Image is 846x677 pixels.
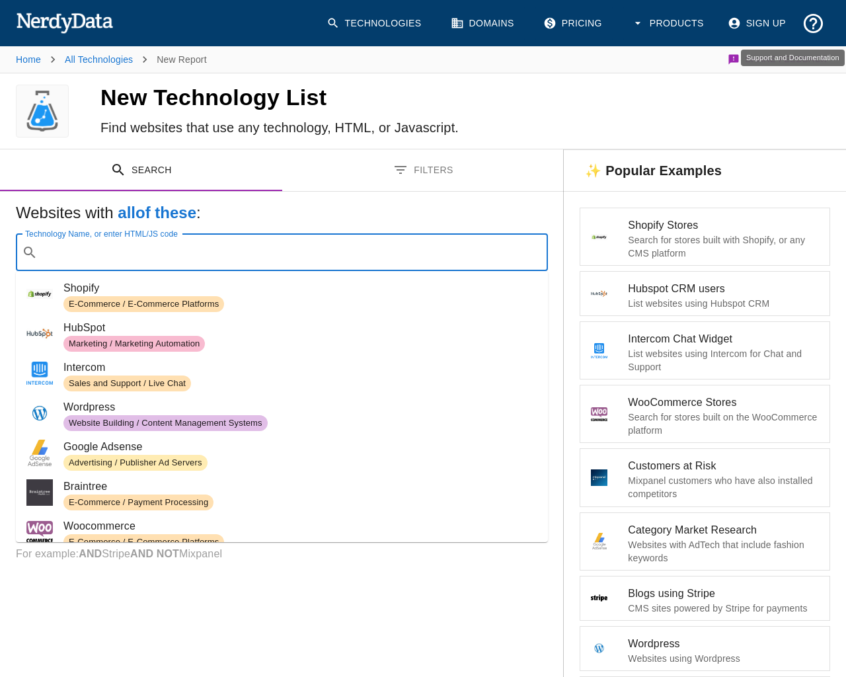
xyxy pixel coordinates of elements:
[628,602,819,615] p: CMS sites powered by Stripe for payments
[580,271,830,316] a: Hubspot CRM usersList websites using Hubspot CRM
[319,7,432,40] a: Technologies
[628,636,819,652] span: Wordpress
[63,536,224,549] span: E-Commerce / E-Commerce Platforms
[628,347,819,374] p: List websites using Intercom for Chat and Support
[628,218,819,233] span: Shopify Stores
[63,399,537,415] span: Wordpress
[16,54,41,65] a: Home
[564,150,732,191] h6: ✨ Popular Examples
[580,576,830,621] a: Blogs using StripeCMS sites powered by Stripe for payments
[628,233,819,260] p: Search for stores built with Shopify, or any CMS platform
[628,474,819,500] p: Mixpanel customers who have also installed competitors
[63,298,224,311] span: E-Commerce / E-Commerce Platforms
[628,652,819,665] p: Websites using Wordpress
[100,84,460,112] h4: New Technology List
[580,208,830,266] a: Shopify StoresSearch for stores built with Shopify, or any CMS platform
[63,479,537,495] span: Braintree
[65,54,133,65] a: All Technologies
[628,538,819,565] p: Websites with AdTech that include fashion keywords
[535,7,613,40] a: Pricing
[63,280,537,296] span: Shopify
[63,497,213,509] span: E-Commerce / Payment Processing
[63,320,537,336] span: HubSpot
[63,360,537,376] span: Intercom
[796,7,830,40] button: Support and Documentation
[580,448,830,506] a: Customers at RiskMixpanel customers who have also installed competitors
[16,46,207,73] nav: breadcrumb
[118,204,196,221] b: all of these
[130,548,179,559] b: AND NOT
[22,85,63,138] img: logo
[628,411,819,437] p: Search for stores built on the WooCommerce platform
[63,457,208,469] span: Advertising / Publisher Ad Servers
[100,117,460,138] h6: Find websites that use any technology, HTML, or Javascript.
[16,202,548,223] h5: Websites with :
[628,395,819,411] span: WooCommerce Stores
[63,518,537,534] span: Woocommerce
[623,7,714,40] button: Products
[63,439,537,455] span: Google Adsense
[628,331,819,347] span: Intercom Chat Widget
[720,7,796,40] a: Sign Up
[63,338,205,350] span: Marketing / Marketing Automation
[157,53,206,66] p: New Report
[580,321,830,379] a: Intercom Chat WidgetList websites using Intercom for Chat and Support
[628,297,819,310] p: List websites using Hubspot CRM
[16,546,548,562] p: For example: Stripe Mixpanel
[282,149,564,191] button: Filters
[628,281,819,297] span: Hubspot CRM users
[580,626,830,671] a: WordpressWebsites using Wordpress
[25,228,178,239] label: Technology Name, or enter HTML/JS code
[16,9,113,36] img: NerdyData.com
[741,50,845,66] div: Support and Documentation
[63,378,191,390] span: Sales and Support / Live Chat
[443,7,525,40] a: Domains
[580,512,830,571] a: Category Market ResearchWebsites with AdTech that include fashion keywords
[726,46,830,73] button: Share Feedback
[628,522,819,538] span: Category Market Research
[63,417,268,430] span: Website Building / Content Management Systems
[628,458,819,474] span: Customers at Risk
[79,548,102,559] b: AND
[580,385,830,443] a: WooCommerce StoresSearch for stores built on the WooCommerce platform
[628,586,819,602] span: Blogs using Stripe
